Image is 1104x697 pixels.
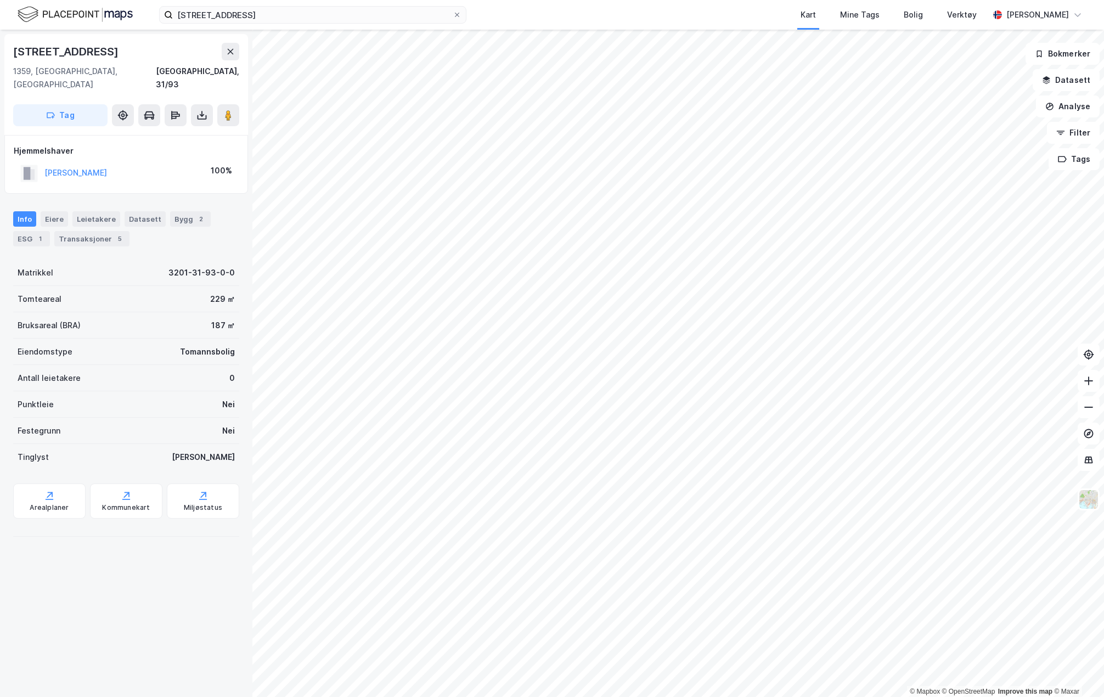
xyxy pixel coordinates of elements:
[1049,148,1100,170] button: Tags
[13,231,50,246] div: ESG
[998,688,1052,695] a: Improve this map
[114,233,125,244] div: 5
[1049,644,1104,697] iframe: Chat Widget
[184,503,222,512] div: Miljøstatus
[13,65,156,91] div: 1359, [GEOGRAPHIC_DATA], [GEOGRAPHIC_DATA]
[222,424,235,437] div: Nei
[801,8,816,21] div: Kart
[229,372,235,385] div: 0
[1033,69,1100,91] button: Datasett
[102,503,150,512] div: Kommunekart
[35,233,46,244] div: 1
[904,8,923,21] div: Bolig
[1026,43,1100,65] button: Bokmerker
[195,213,206,224] div: 2
[1049,644,1104,697] div: Kontrollprogram for chat
[54,231,129,246] div: Transaksjoner
[180,345,235,358] div: Tomannsbolig
[1078,489,1099,510] img: Z
[13,43,121,60] div: [STREET_ADDRESS]
[14,144,239,158] div: Hjemmelshaver
[125,211,166,227] div: Datasett
[210,293,235,306] div: 229 ㎡
[170,211,211,227] div: Bygg
[910,688,940,695] a: Mapbox
[942,688,995,695] a: OpenStreetMap
[172,451,235,464] div: [PERSON_NAME]
[947,8,977,21] div: Verktøy
[173,7,453,23] input: Søk på adresse, matrikkel, gårdeiere, leietakere eller personer
[18,451,49,464] div: Tinglyst
[1047,122,1100,144] button: Filter
[840,8,880,21] div: Mine Tags
[18,293,61,306] div: Tomteareal
[18,266,53,279] div: Matrikkel
[211,164,232,177] div: 100%
[1006,8,1069,21] div: [PERSON_NAME]
[18,372,81,385] div: Antall leietakere
[30,503,69,512] div: Arealplaner
[18,319,81,332] div: Bruksareal (BRA)
[13,211,36,227] div: Info
[168,266,235,279] div: 3201-31-93-0-0
[211,319,235,332] div: 187 ㎡
[18,398,54,411] div: Punktleie
[1036,95,1100,117] button: Analyse
[222,398,235,411] div: Nei
[18,345,72,358] div: Eiendomstype
[41,211,68,227] div: Eiere
[156,65,239,91] div: [GEOGRAPHIC_DATA], 31/93
[13,104,108,126] button: Tag
[18,5,133,24] img: logo.f888ab2527a4732fd821a326f86c7f29.svg
[72,211,120,227] div: Leietakere
[18,424,60,437] div: Festegrunn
